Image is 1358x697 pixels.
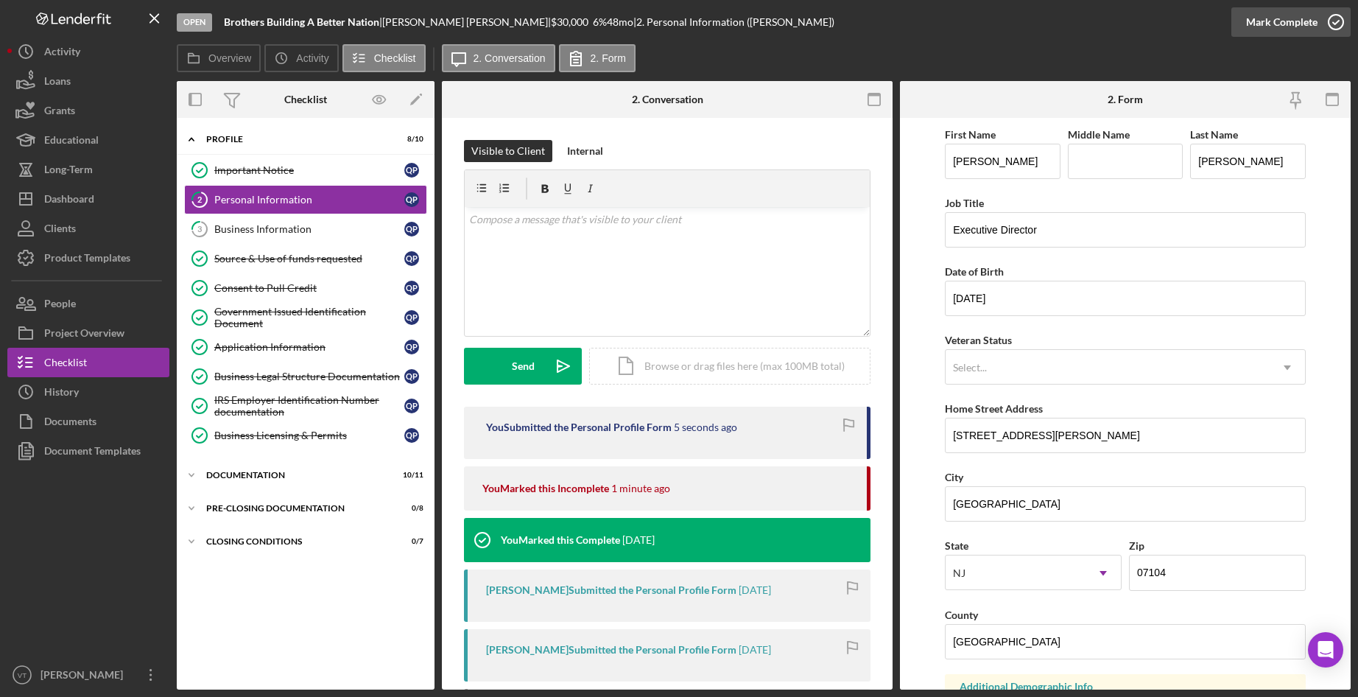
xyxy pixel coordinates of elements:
a: Business Legal Structure DocumentationQP [184,362,427,391]
label: 2. Conversation [474,52,546,64]
div: You Marked this Incomplete [482,483,609,494]
label: Last Name [1190,128,1238,141]
label: Activity [296,52,328,64]
label: City [945,471,963,483]
div: Select... [953,362,987,374]
div: Open [177,13,212,32]
time: 2025-09-11 18:27 [674,421,737,433]
b: Brothers Building A Better Nation [224,15,379,28]
div: Q P [404,340,419,354]
button: Project Overview [7,318,169,348]
div: Internal [567,140,603,162]
label: Home Street Address [945,402,1043,415]
div: Profile [206,135,387,144]
button: 2. Conversation [442,44,555,72]
a: People [7,289,169,318]
a: Dashboard [7,184,169,214]
button: Product Templates [7,243,169,273]
button: Checklist [7,348,169,377]
text: VT [18,671,27,679]
div: [PERSON_NAME] [37,660,133,693]
div: Business Licensing & Permits [214,430,404,441]
a: Important NoticeQP [184,155,427,185]
div: NJ [953,567,965,579]
div: IRS Employer Identification Number documentation [214,394,404,418]
div: [PERSON_NAME] Submitted the Personal Profile Form [486,644,736,656]
div: 6 % [593,16,607,28]
div: | [224,16,382,28]
div: Q P [404,281,419,295]
label: First Name [945,128,996,141]
div: Grants [44,96,75,129]
div: 10 / 11 [397,471,423,480]
div: Dashboard [44,184,94,217]
div: Product Templates [44,243,130,276]
a: Grants [7,96,169,125]
label: Date of Birth [945,265,1004,278]
div: Government Issued Identification Document [214,306,404,329]
button: History [7,377,169,407]
div: Important Notice [214,164,404,176]
button: Overview [177,44,261,72]
div: Loans [44,66,71,99]
div: Project Overview [44,318,124,351]
div: Closing Conditions [206,537,387,546]
div: Business Legal Structure Documentation [214,371,404,382]
a: Application InformationQP [184,332,427,362]
button: Internal [560,140,611,162]
label: Middle Name [1068,128,1130,141]
div: You Submitted the Personal Profile Form [486,421,672,433]
label: County [945,609,978,621]
div: Clients [44,214,76,247]
div: Checklist [284,94,327,105]
a: Business Licensing & PermitsQP [184,421,427,450]
div: Long-Term [44,155,93,188]
time: 2025-08-18 18:41 [739,644,771,656]
div: | 2. Personal Information ([PERSON_NAME]) [633,16,834,28]
button: VT[PERSON_NAME] [7,660,169,690]
button: Activity [7,37,169,66]
a: Source & Use of funds requestedQP [184,244,427,273]
button: Documents [7,407,169,436]
div: [PERSON_NAME] Submitted the Personal Profile Form [486,584,736,596]
div: Pre-Closing Documentation [206,504,387,513]
button: Document Templates [7,436,169,466]
div: Personal Information [214,194,404,206]
a: Consent to Pull CreditQP [184,273,427,303]
time: 2025-08-18 19:24 [622,534,655,546]
div: Activity [44,37,80,70]
div: 8 / 10 [397,135,423,144]
div: 0 / 8 [397,504,423,513]
div: Documentation [206,471,387,480]
button: Educational [7,125,169,155]
div: Educational [44,125,99,158]
div: 48 mo [607,16,633,28]
a: 2Personal InformationQP [184,185,427,214]
div: Q P [404,163,419,178]
button: Clients [7,214,169,243]
div: Q P [404,428,419,443]
div: Business Information [214,223,404,235]
button: Mark Complete [1231,7,1351,37]
div: Q P [404,399,419,413]
div: Document Templates [44,436,141,469]
div: History [44,377,79,410]
div: People [44,289,76,322]
label: Job Title [945,197,984,209]
button: Checklist [342,44,426,72]
div: Mark Complete [1246,7,1317,37]
label: Zip [1129,539,1144,552]
button: Loans [7,66,169,96]
div: Application Information [214,341,404,353]
div: Visible to Client [471,140,545,162]
button: Long-Term [7,155,169,184]
button: 2. Form [559,44,636,72]
div: Checklist [44,348,87,381]
span: $30,000 [551,15,588,28]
